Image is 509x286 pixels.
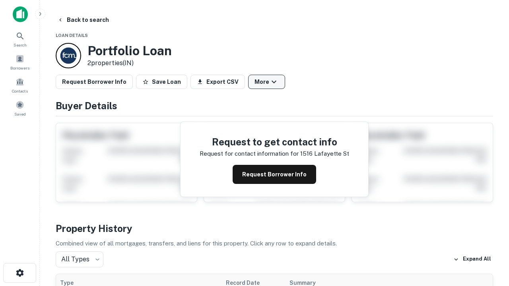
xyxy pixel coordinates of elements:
a: Saved [2,97,37,119]
p: Combined view of all mortgages, transfers, and liens for this property. Click any row to expand d... [56,239,493,248]
button: Back to search [54,13,112,27]
img: capitalize-icon.png [13,6,28,22]
button: Request Borrower Info [233,165,316,184]
p: 2 properties (IN) [87,58,172,68]
button: More [248,75,285,89]
div: All Types [56,251,103,267]
button: Export CSV [190,75,245,89]
p: 1516 lafayette st [300,149,349,158]
h4: Request to get contact info [200,135,349,149]
span: Loan Details [56,33,88,38]
a: Contacts [2,74,37,96]
span: Search [14,42,27,48]
a: Search [2,28,37,50]
h4: Buyer Details [56,99,493,113]
span: Contacts [12,88,28,94]
h3: Portfolio Loan [87,43,172,58]
a: Borrowers [2,51,37,73]
button: Request Borrower Info [56,75,133,89]
h4: Property History [56,221,493,236]
span: Saved [14,111,26,117]
button: Save Loan [136,75,187,89]
button: Expand All [451,253,493,265]
span: Borrowers [10,65,29,71]
iframe: Chat Widget [469,222,509,261]
p: Request for contact information for [200,149,299,158]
